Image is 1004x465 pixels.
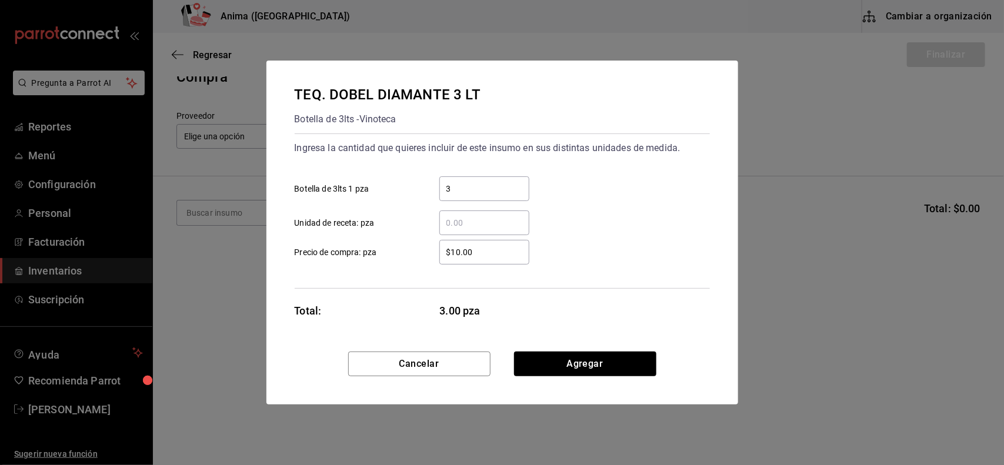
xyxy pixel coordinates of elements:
div: Ingresa la cantidad que quieres incluir de este insumo en sus distintas unidades de medida. [295,139,710,158]
span: Botella de 3lts 1 pza [295,183,369,195]
input: Botella de 3lts 1 pza [439,182,529,196]
button: Cancelar [348,352,491,376]
button: Agregar [514,352,656,376]
span: Unidad de receta: pza [295,217,375,229]
input: Unidad de receta: pza [439,216,529,230]
div: Botella de 3lts - Vinoteca [295,110,481,129]
span: Precio de compra: pza [295,246,377,259]
div: TEQ. DOBEL DIAMANTE 3 LT [295,84,481,105]
input: Precio de compra: pza [439,245,529,259]
div: Total: [295,303,322,319]
span: 3.00 pza [440,303,530,319]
